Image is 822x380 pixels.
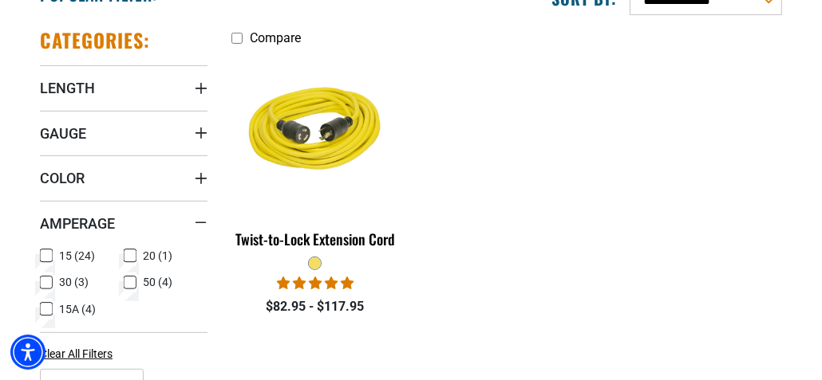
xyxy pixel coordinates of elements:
span: 15A (4) [59,304,96,315]
summary: Amperage [40,201,207,245]
span: 20 (1) [143,250,172,261]
div: Twist-to-Lock Extension Cord [231,232,399,246]
a: yellow Twist-to-Lock Extension Cord [231,53,399,256]
summary: Length [40,65,207,110]
span: Length [40,79,95,97]
span: Amperage [40,214,115,233]
span: Compare [250,30,301,45]
summary: Gauge [40,111,207,155]
span: 30 (3) [59,276,89,288]
div: $82.95 - $117.95 [231,297,399,316]
span: 15 (24) [59,250,95,261]
img: yellow [229,56,401,210]
summary: Color [40,155,207,200]
span: Gauge [40,124,86,143]
span: Clear All Filters [40,347,113,360]
span: 50 (4) [143,276,172,288]
h2: Categories: [40,28,150,53]
div: Accessibility Menu [10,335,45,370]
span: 5.00 stars [277,276,354,291]
a: Clear All Filters [40,346,119,362]
span: Color [40,169,85,187]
